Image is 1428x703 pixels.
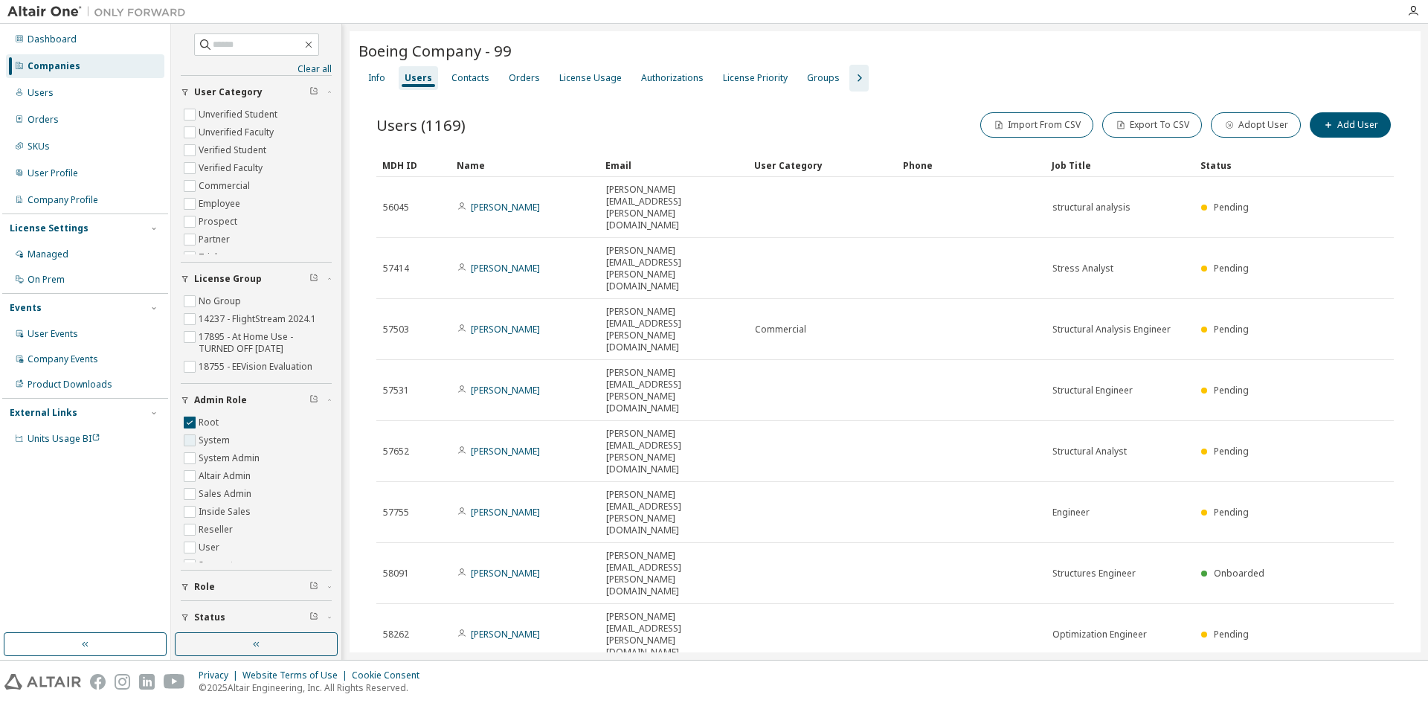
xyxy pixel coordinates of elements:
button: Import From CSV [980,112,1093,138]
label: Prospect [199,213,240,231]
div: User Profile [28,167,78,179]
button: Add User [1310,112,1391,138]
label: 17895 - At Home Use - TURNED OFF [DATE] [199,328,332,358]
span: [PERSON_NAME][EMAIL_ADDRESS][PERSON_NAME][DOMAIN_NAME] [606,245,742,292]
span: [PERSON_NAME][EMAIL_ADDRESS][PERSON_NAME][DOMAIN_NAME] [606,367,742,414]
div: Dashboard [28,33,77,45]
div: Phone [903,153,1040,177]
span: Commercial [755,324,806,336]
a: Clear all [181,63,332,75]
span: Admin Role [194,394,247,406]
span: Pending [1214,506,1249,519]
span: Pending [1214,445,1249,458]
a: [PERSON_NAME] [471,262,540,275]
span: Units Usage BI [28,432,100,445]
span: License Group [194,273,262,285]
span: Boeing Company - 99 [358,40,512,61]
div: Name [457,153,594,177]
span: Clear filter [309,394,318,406]
label: Trial [199,248,220,266]
div: Managed [28,248,68,260]
div: Website Terms of Use [242,670,352,681]
button: License Group [181,263,332,295]
span: [PERSON_NAME][EMAIL_ADDRESS][PERSON_NAME][DOMAIN_NAME] [606,611,742,658]
div: MDH ID [382,153,445,177]
img: linkedin.svg [139,674,155,690]
div: Cookie Consent [352,670,428,681]
span: Users (1169) [376,115,466,135]
span: Structural Analyst [1052,446,1127,458]
span: 57503 [383,324,409,336]
span: 58091 [383,568,409,580]
label: User [199,539,222,556]
span: Engineer [1052,507,1090,519]
span: Pending [1214,262,1249,275]
a: [PERSON_NAME] [471,506,540,519]
span: 57652 [383,446,409,458]
div: License Priority [723,72,788,84]
div: Orders [28,114,59,126]
span: Clear filter [309,581,318,593]
a: [PERSON_NAME] [471,567,540,580]
button: Adopt User [1211,112,1301,138]
label: Unverified Faculty [199,123,277,141]
span: Clear filter [309,86,318,98]
label: Employee [199,195,243,213]
span: Onboarded [1214,567,1264,580]
label: Reseller [199,521,236,539]
span: [PERSON_NAME][EMAIL_ADDRESS][PERSON_NAME][DOMAIN_NAME] [606,184,742,231]
span: 56045 [383,202,409,214]
label: 14237 - FlightStream 2024.1 [199,310,319,328]
label: No Group [199,292,244,310]
span: Pending [1214,201,1249,214]
div: Info [368,72,385,84]
div: User Category [754,153,891,177]
img: instagram.svg [115,674,130,690]
div: Contacts [451,72,489,84]
label: Support [199,556,237,574]
label: Root [199,414,222,431]
label: Altair Admin [199,467,254,485]
div: Company Profile [28,194,98,206]
label: System [199,431,233,449]
span: Clear filter [309,611,318,623]
span: Pending [1214,628,1249,641]
div: Privacy [199,670,242,681]
div: SKUs [28,141,50,153]
label: Partner [199,231,233,248]
div: Events [10,302,42,314]
label: Inside Sales [199,503,254,521]
a: [PERSON_NAME] [471,628,540,641]
span: 57755 [383,507,409,519]
img: youtube.svg [164,674,185,690]
div: Product Downloads [28,379,112,391]
span: 57414 [383,263,409,275]
span: 58262 [383,629,409,641]
span: Structures Engineer [1052,568,1136,580]
label: Unverified Student [199,106,280,123]
span: [PERSON_NAME][EMAIL_ADDRESS][PERSON_NAME][DOMAIN_NAME] [606,306,742,353]
a: [PERSON_NAME] [471,201,540,214]
span: Pending [1214,384,1249,397]
div: Company Events [28,353,98,365]
span: Role [194,581,215,593]
span: Pending [1214,323,1249,336]
div: License Settings [10,222,89,234]
button: Status [181,601,332,634]
span: Stress Analyst [1052,263,1113,275]
a: [PERSON_NAME] [471,384,540,397]
label: Commercial [199,177,253,195]
span: [PERSON_NAME][EMAIL_ADDRESS][PERSON_NAME][DOMAIN_NAME] [606,428,742,475]
span: [PERSON_NAME][EMAIL_ADDRESS][PERSON_NAME][DOMAIN_NAME] [606,550,742,597]
label: Verified Student [199,141,269,159]
p: © 2025 Altair Engineering, Inc. All Rights Reserved. [199,681,428,694]
button: Export To CSV [1102,112,1202,138]
a: [PERSON_NAME] [471,445,540,458]
img: Altair One [7,4,193,19]
span: Structural Engineer [1052,385,1133,397]
div: Users [405,72,432,84]
span: User Category [194,86,263,98]
div: Job Title [1052,153,1189,177]
div: Email [605,153,742,177]
span: 57531 [383,385,409,397]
